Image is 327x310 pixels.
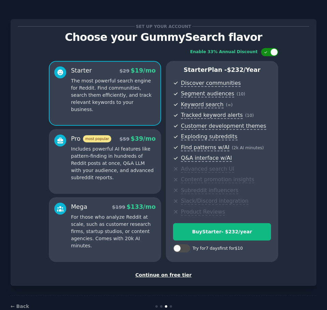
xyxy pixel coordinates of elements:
span: Keyword search [181,101,224,108]
p: For those who analyze Reddit at scale, such as customer research firms, startup studios, or conte... [71,214,156,249]
span: Product Reviews [181,208,225,216]
span: Slack/Discord integration [181,198,248,205]
span: ( ∞ ) [226,103,233,107]
span: Find patterns w/AI [181,144,229,151]
p: The most powerful search engine for Reddit. Find communities, search them efficiently, and track ... [71,77,156,113]
span: Content promotion insights [181,176,254,183]
span: Advanced search UI [181,166,234,173]
span: $ 19 /mo [131,67,156,74]
div: Pro [71,135,111,143]
span: Subreddit influencers [181,187,238,194]
span: $ 29 [119,68,129,74]
div: Try for 7 days first for $10 [193,246,243,252]
div: Starter [71,66,92,75]
span: Customer development themes [181,123,266,130]
span: ( 2k AI minutes ) [232,145,264,150]
span: Exploding subreddits [181,133,237,140]
span: Q&A interface w/AI [181,155,232,162]
p: Includes powerful AI features like pattern-finding in hundreds of Reddit posts at once, Q&A LLM w... [71,145,156,181]
span: Discover communities [181,80,241,87]
div: Buy Starter - $ 232 /year [173,228,271,235]
span: $ 59 [119,136,129,142]
span: Tracked keyword alerts [181,112,243,119]
a: ← Back [11,304,29,309]
span: Segment audiences [181,90,234,97]
div: Mega [71,203,87,211]
span: $ 232 /year [227,66,260,73]
span: Set up your account [135,23,193,30]
div: Enable 33% Annual Discount [190,49,258,55]
span: $ 39 /mo [131,135,156,142]
span: ( 10 ) [245,113,254,118]
span: $ 199 [112,204,125,210]
p: Choose your GummySearch flavor [18,31,309,43]
span: $ 133 /mo [127,203,156,210]
div: Continue on free tier [18,272,309,279]
span: ( 10 ) [237,92,245,96]
span: most popular [83,135,112,142]
button: BuyStarter- $232/year [173,223,271,241]
p: Starter Plan - [173,66,271,74]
